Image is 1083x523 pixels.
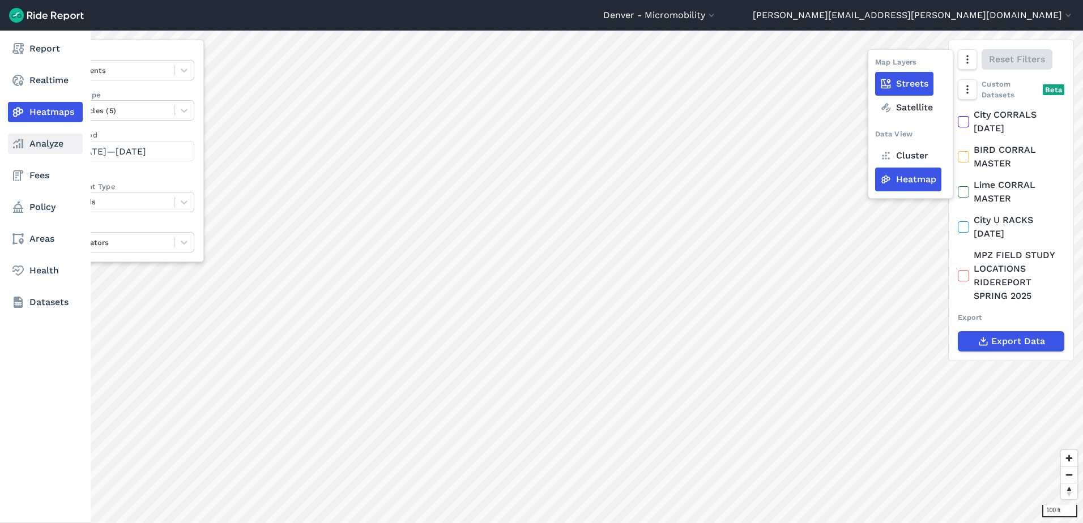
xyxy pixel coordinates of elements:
[55,89,194,100] label: Vehicle Type
[55,181,194,192] label: Curb Event Type
[8,197,83,217] a: Policy
[8,229,83,249] a: Areas
[753,8,1074,22] button: [PERSON_NAME][EMAIL_ADDRESS][PERSON_NAME][DOMAIN_NAME]
[8,38,83,59] a: Report
[958,143,1064,170] label: BIRD CORRAL MASTER
[875,96,938,119] label: Satellite
[958,108,1064,135] label: City CORRALS [DATE]
[1042,505,1077,517] div: 100 ft
[958,248,1064,303] label: MPZ FIELD STUDY LOCATIONS RIDEREPORT SPRING 2025
[55,130,194,140] label: Data Period
[958,178,1064,205] label: Lime CORRAL MASTER
[55,221,194,232] label: Operators
[9,8,84,23] img: Ride Report
[875,72,933,96] label: Streets
[875,128,913,144] div: Data View
[8,165,83,186] a: Fees
[55,141,194,161] button: [DATE]—[DATE]
[875,168,941,191] label: Heatmap
[958,331,1064,351] button: Export Data
[1043,84,1064,95] div: Beta
[8,134,83,154] a: Analyze
[36,31,1083,523] canvas: Map
[875,57,917,72] div: Map Layers
[875,144,933,168] label: Cluster
[958,312,1064,323] div: Export
[8,260,83,281] a: Health
[76,146,146,157] span: [DATE]—[DATE]
[1061,450,1077,466] button: Zoom in
[991,335,1045,348] span: Export Data
[989,53,1045,66] span: Reset Filters
[8,292,83,312] a: Datasets
[1061,466,1077,483] button: Zoom out
[958,79,1064,100] div: Custom Datasets
[1061,483,1077,499] button: Reset bearing to north
[55,49,194,60] label: Data Type
[603,8,717,22] button: Denver - Micromobility
[8,70,83,91] a: Realtime
[958,213,1064,241] label: City U RACKS [DATE]
[8,102,83,122] a: Heatmaps
[982,49,1052,70] button: Reset Filters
